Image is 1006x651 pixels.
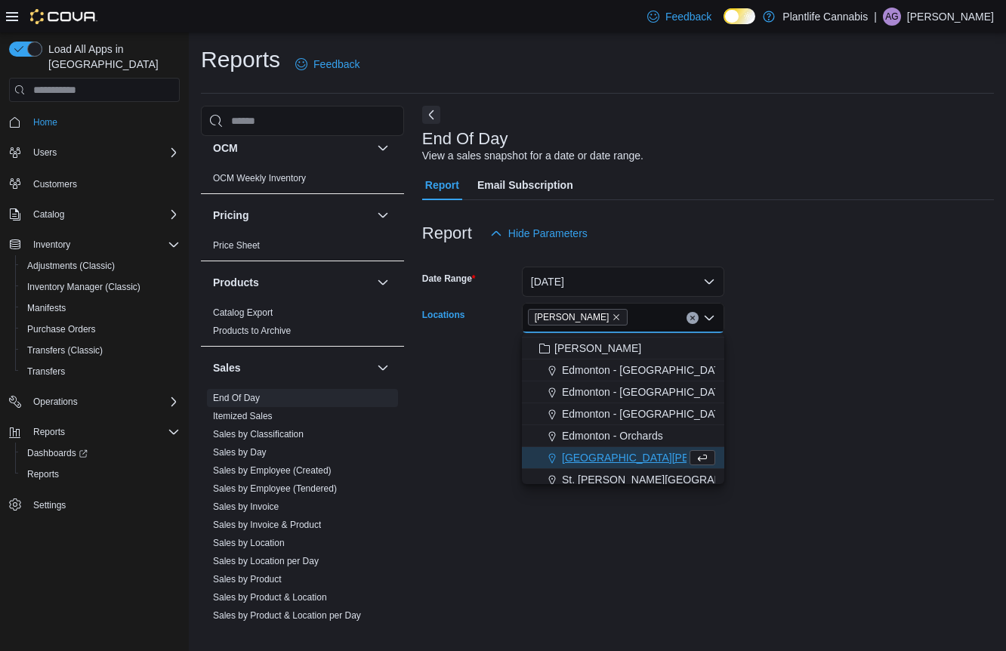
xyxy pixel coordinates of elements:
[27,393,84,411] button: Operations
[213,538,285,548] a: Sales by Location
[522,359,724,381] button: Edmonton - [GEOGRAPHIC_DATA]
[874,8,877,26] p: |
[562,363,730,378] span: Edmonton - [GEOGRAPHIC_DATA]
[213,410,273,422] span: Itemized Sales
[27,495,180,514] span: Settings
[213,240,260,251] a: Price Sheet
[27,393,180,411] span: Operations
[27,260,115,272] span: Adjustments (Classic)
[213,307,273,318] a: Catalog Export
[3,234,186,255] button: Inventory
[522,338,724,359] button: [PERSON_NAME]
[27,447,88,459] span: Dashboards
[27,281,140,293] span: Inventory Manager (Classic)
[3,142,186,163] button: Users
[15,464,186,485] button: Reports
[422,130,508,148] h3: End Of Day
[313,57,360,72] span: Feedback
[522,469,724,491] button: St. [PERSON_NAME][GEOGRAPHIC_DATA]
[554,341,641,356] span: [PERSON_NAME]
[213,275,371,290] button: Products
[213,556,319,566] a: Sales by Location per Day
[213,447,267,458] a: Sales by Day
[3,111,186,133] button: Home
[213,208,371,223] button: Pricing
[27,143,180,162] span: Users
[33,178,77,190] span: Customers
[562,406,730,421] span: Edmonton - [GEOGRAPHIC_DATA]
[21,341,180,359] span: Transfers (Classic)
[562,384,730,400] span: Edmonton - [GEOGRAPHIC_DATA]
[289,49,366,79] a: Feedback
[522,267,724,297] button: [DATE]
[213,140,371,156] button: OCM
[15,340,186,361] button: Transfers (Classic)
[213,609,361,622] span: Sales by Product & Location per Day
[9,105,180,555] nav: Complex example
[21,320,180,338] span: Purchase Orders
[562,428,663,443] span: Edmonton - Orchards
[27,205,70,224] button: Catalog
[213,208,248,223] h3: Pricing
[15,255,186,276] button: Adjustments (Classic)
[15,276,186,298] button: Inventory Manager (Classic)
[213,519,321,531] span: Sales by Invoice & Product
[21,299,72,317] a: Manifests
[213,592,327,603] a: Sales by Product & Location
[484,218,594,248] button: Hide Parameters
[3,172,186,194] button: Customers
[33,426,65,438] span: Reports
[3,204,186,225] button: Catalog
[374,139,392,157] button: OCM
[213,172,306,184] span: OCM Weekly Inventory
[15,298,186,319] button: Manifests
[213,392,260,404] span: End Of Day
[21,299,180,317] span: Manifests
[213,429,304,440] a: Sales by Classification
[27,302,66,314] span: Manifests
[21,278,180,296] span: Inventory Manager (Classic)
[201,45,280,75] h1: Reports
[528,309,628,325] span: Leduc
[213,140,238,156] h3: OCM
[33,147,57,159] span: Users
[213,239,260,251] span: Price Sheet
[422,148,643,164] div: View a sales snapshot for a date or date range.
[213,393,260,403] a: End Of Day
[374,359,392,377] button: Sales
[33,396,78,408] span: Operations
[27,323,96,335] span: Purchase Orders
[213,555,319,567] span: Sales by Location per Day
[21,444,180,462] span: Dashboards
[522,381,724,403] button: Edmonton - [GEOGRAPHIC_DATA]
[687,312,699,324] button: Clear input
[21,320,102,338] a: Purchase Orders
[213,360,371,375] button: Sales
[15,319,186,340] button: Purchase Orders
[724,8,755,24] input: Dark Mode
[21,278,147,296] a: Inventory Manager (Classic)
[213,307,273,319] span: Catalog Export
[27,175,83,193] a: Customers
[27,236,180,254] span: Inventory
[27,496,72,514] a: Settings
[213,501,279,513] span: Sales by Invoice
[522,425,724,447] button: Edmonton - Orchards
[562,450,759,465] span: [GEOGRAPHIC_DATA][PERSON_NAME]
[213,465,332,476] a: Sales by Employee (Created)
[213,275,259,290] h3: Products
[21,465,65,483] a: Reports
[213,325,291,337] span: Products to Archive
[213,464,332,477] span: Sales by Employee (Created)
[477,170,573,200] span: Email Subscription
[27,366,65,378] span: Transfers
[885,8,898,26] span: AG
[522,447,724,469] button: [GEOGRAPHIC_DATA][PERSON_NAME]
[27,423,71,441] button: Reports
[883,8,901,26] div: Ashley Godkin
[3,391,186,412] button: Operations
[522,403,724,425] button: Edmonton - [GEOGRAPHIC_DATA]
[535,310,609,325] span: [PERSON_NAME]
[562,472,775,487] span: St. [PERSON_NAME][GEOGRAPHIC_DATA]
[33,208,64,221] span: Catalog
